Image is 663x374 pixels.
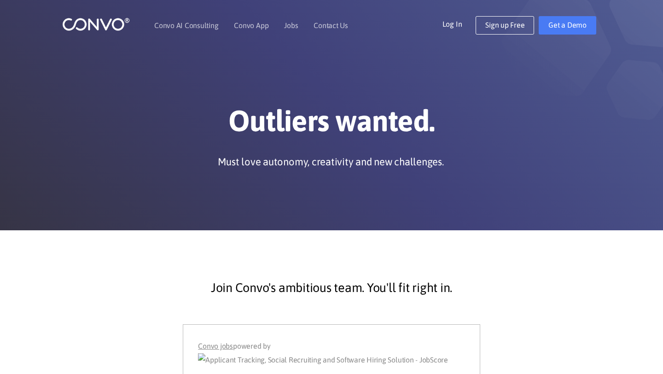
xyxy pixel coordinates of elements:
[198,353,448,367] img: Applicant Tracking, Social Recruiting and Software Hiring Solution - JobScore
[154,22,218,29] a: Convo AI Consulting
[442,16,476,31] a: Log In
[284,22,298,29] a: Jobs
[218,155,444,169] p: Must love autonomy, creativity and new challenges.
[234,22,268,29] a: Convo App
[198,339,465,367] div: powered by
[198,339,233,353] a: Convo jobs
[62,17,130,31] img: logo_1.png
[539,16,596,35] a: Get a Demo
[314,22,348,29] a: Contact Us
[476,16,534,35] a: Sign up Free
[76,103,587,146] h1: Outliers wanted.
[83,276,580,299] p: Join Convo's ambitious team. You'll fit right in.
